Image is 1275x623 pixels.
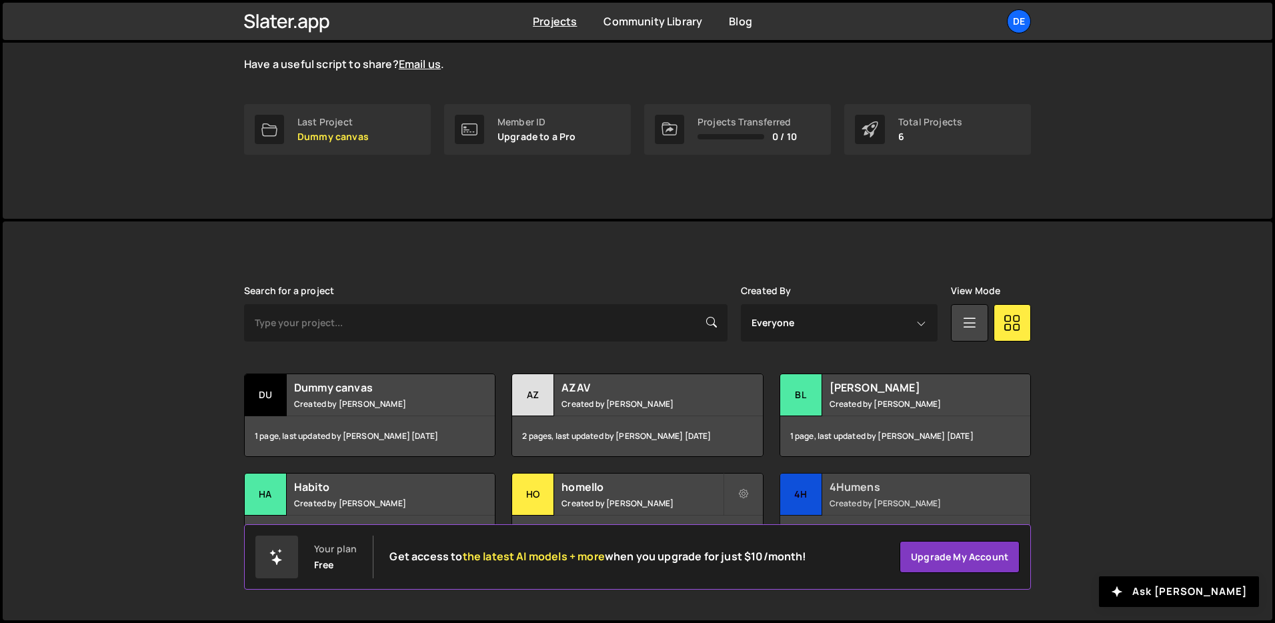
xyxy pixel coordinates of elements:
small: Created by [PERSON_NAME] [830,498,990,509]
label: Created By [741,285,792,296]
a: Bl [PERSON_NAME] Created by [PERSON_NAME] 1 page, last updated by [PERSON_NAME] [DATE] [780,374,1031,457]
label: View Mode [951,285,1000,296]
input: Type your project... [244,304,728,342]
button: Ask [PERSON_NAME] [1099,576,1259,607]
p: Upgrade to a Pro [497,131,576,142]
small: Created by [PERSON_NAME] [561,398,722,410]
small: Created by [PERSON_NAME] [294,398,455,410]
div: ho [512,474,554,516]
div: Last Project [297,117,369,127]
a: Community Library [603,14,702,29]
div: Ha [245,474,287,516]
p: 6 [898,131,962,142]
div: 2 pages, last updated by [PERSON_NAME] [DATE] [512,416,762,456]
a: Blog [729,14,752,29]
div: AZ [512,374,554,416]
div: Free [314,560,334,570]
div: 1 page, last updated by [PERSON_NAME] [DATE] [512,516,762,556]
div: Projects Transferred [698,117,797,127]
div: Your plan [314,544,357,554]
div: 1 page, last updated by [PERSON_NAME] [DATE] [780,416,1030,456]
a: Last Project Dummy canvas [244,104,431,155]
span: 0 / 10 [772,131,797,142]
div: 4 pages, last updated by [PERSON_NAME] [DATE] [780,516,1030,556]
h2: 4Humens [830,480,990,494]
h2: Habito [294,480,455,494]
div: 1 page, last updated by [PERSON_NAME] [DATE] [245,516,495,556]
h2: Dummy canvas [294,380,455,395]
h2: AZAV [561,380,722,395]
div: Du [245,374,287,416]
p: Dummy canvas [297,131,369,142]
div: Member ID [497,117,576,127]
span: the latest AI models + more [463,549,605,564]
div: Bl [780,374,822,416]
div: Total Projects [898,117,962,127]
div: 4H [780,474,822,516]
div: 1 page, last updated by [PERSON_NAME] [DATE] [245,416,495,456]
a: Du Dummy canvas Created by [PERSON_NAME] 1 page, last updated by [PERSON_NAME] [DATE] [244,374,495,457]
h2: [PERSON_NAME] [830,380,990,395]
h2: homello [561,480,722,494]
small: Created by [PERSON_NAME] [561,498,722,509]
a: Projects [533,14,577,29]
small: Created by [PERSON_NAME] [294,498,455,509]
a: Email us [399,57,441,71]
small: Created by [PERSON_NAME] [830,398,990,410]
label: Search for a project [244,285,334,296]
a: Upgrade my account [900,541,1020,573]
h2: Get access to when you upgrade for just $10/month! [389,550,806,563]
a: Ha Habito Created by [PERSON_NAME] 1 page, last updated by [PERSON_NAME] [DATE] [244,473,495,556]
a: 4H 4Humens Created by [PERSON_NAME] 4 pages, last updated by [PERSON_NAME] [DATE] [780,473,1031,556]
a: ho homello Created by [PERSON_NAME] 1 page, last updated by [PERSON_NAME] [DATE] [511,473,763,556]
a: De [1007,9,1031,33]
a: AZ AZAV Created by [PERSON_NAME] 2 pages, last updated by [PERSON_NAME] [DATE] [511,374,763,457]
